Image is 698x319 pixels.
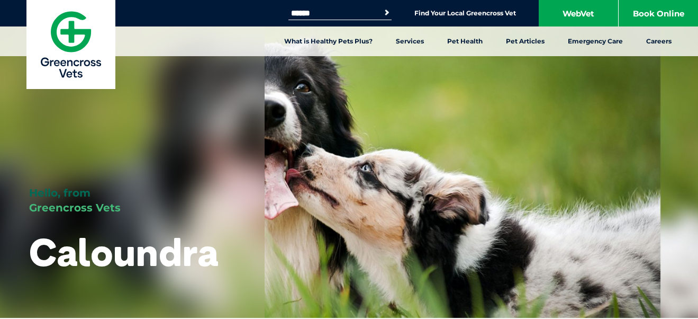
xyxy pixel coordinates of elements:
[29,231,219,273] h1: Caloundra
[382,7,392,18] button: Search
[414,9,516,17] a: Find Your Local Greencross Vet
[436,26,494,56] a: Pet Health
[273,26,384,56] a: What is Healthy Pets Plus?
[494,26,556,56] a: Pet Articles
[634,26,683,56] a: Careers
[384,26,436,56] a: Services
[29,201,121,214] span: Greencross Vets
[556,26,634,56] a: Emergency Care
[29,187,90,199] span: Hello, from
